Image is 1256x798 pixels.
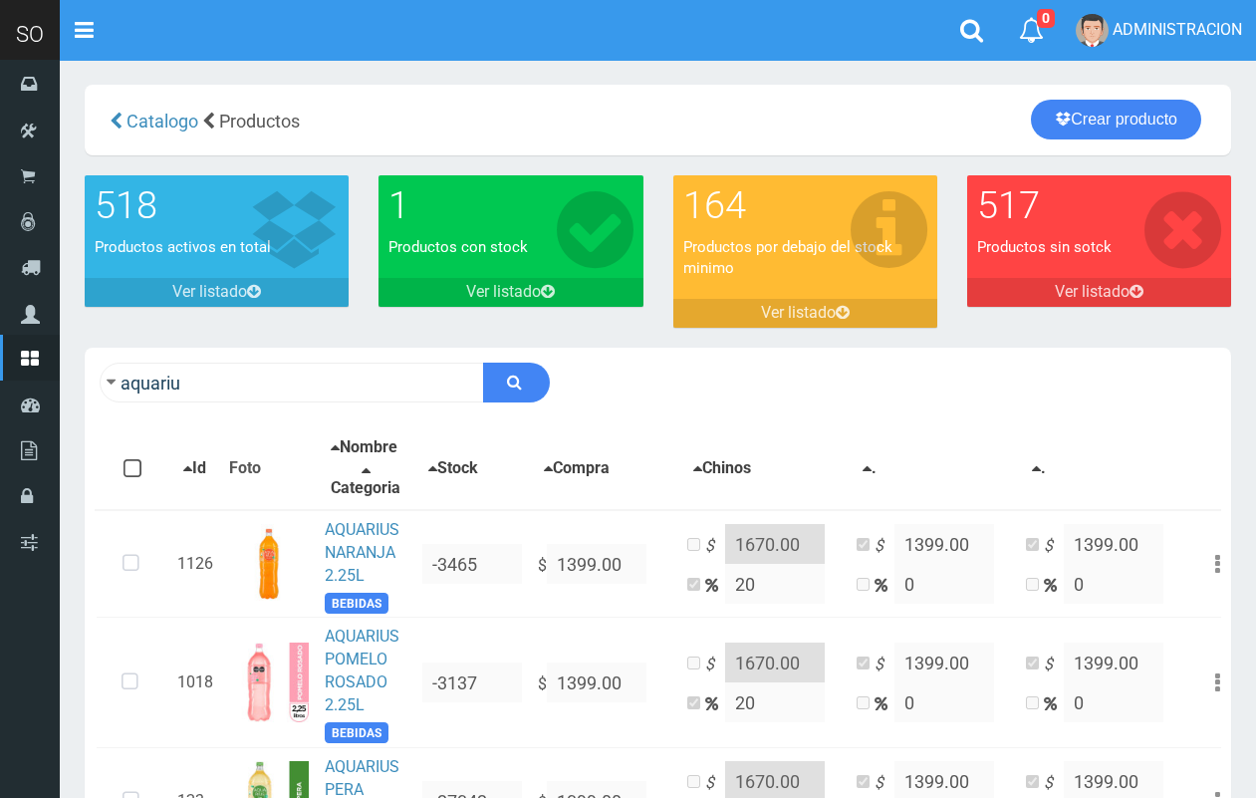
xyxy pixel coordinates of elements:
[1044,772,1064,795] i: $
[683,183,746,227] font: 164
[325,722,388,743] span: BEBIDAS
[977,183,1040,227] font: 517
[325,460,406,501] button: Categoria
[1031,100,1201,139] a: Crear producto
[530,510,679,618] td: $
[229,524,309,604] img: ...
[378,278,642,307] a: Ver listado
[325,593,388,614] span: BEBIDAS
[683,238,892,277] font: Productos por debajo del stock minimo
[857,456,882,481] button: .
[388,238,528,256] font: Productos con stock
[325,520,399,585] a: AQUARIUS NARANJA 2.25L
[687,456,757,481] button: Chinos
[1113,20,1242,39] span: ADMINISTRACION
[100,363,484,402] input: Ingrese su busqueda
[705,535,725,558] i: $
[1026,456,1052,481] button: .
[538,456,616,481] button: Compra
[172,282,247,301] font: Ver listado
[1044,654,1064,676] i: $
[761,303,836,322] font: Ver listado
[123,111,198,132] a: Catalogo
[229,643,309,722] img: ...
[705,772,725,795] i: $
[875,654,894,676] i: $
[169,618,221,747] td: 1018
[1037,9,1055,28] span: 0
[325,627,399,714] a: AQUARIUS POMELO ROSADO 2.25L
[169,510,221,618] td: 1126
[705,654,725,676] i: $
[85,278,349,307] a: Ver listado
[388,183,409,227] font: 1
[219,111,300,132] span: Productos
[977,238,1112,256] font: Productos sin sotck
[967,278,1231,307] a: Ver listado
[221,427,317,510] th: Foto
[126,111,198,132] span: Catalogo
[530,618,679,747] td: $
[1055,282,1130,301] font: Ver listado
[422,456,484,481] button: Stock
[875,772,894,795] i: $
[95,238,271,256] font: Productos activos en total
[1044,535,1064,558] i: $
[95,183,157,227] font: 518
[325,435,403,460] button: Nombre
[673,299,937,328] a: Ver listado
[1076,14,1109,47] img: User Image
[875,535,894,558] i: $
[466,282,541,301] font: Ver listado
[177,456,212,481] button: Id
